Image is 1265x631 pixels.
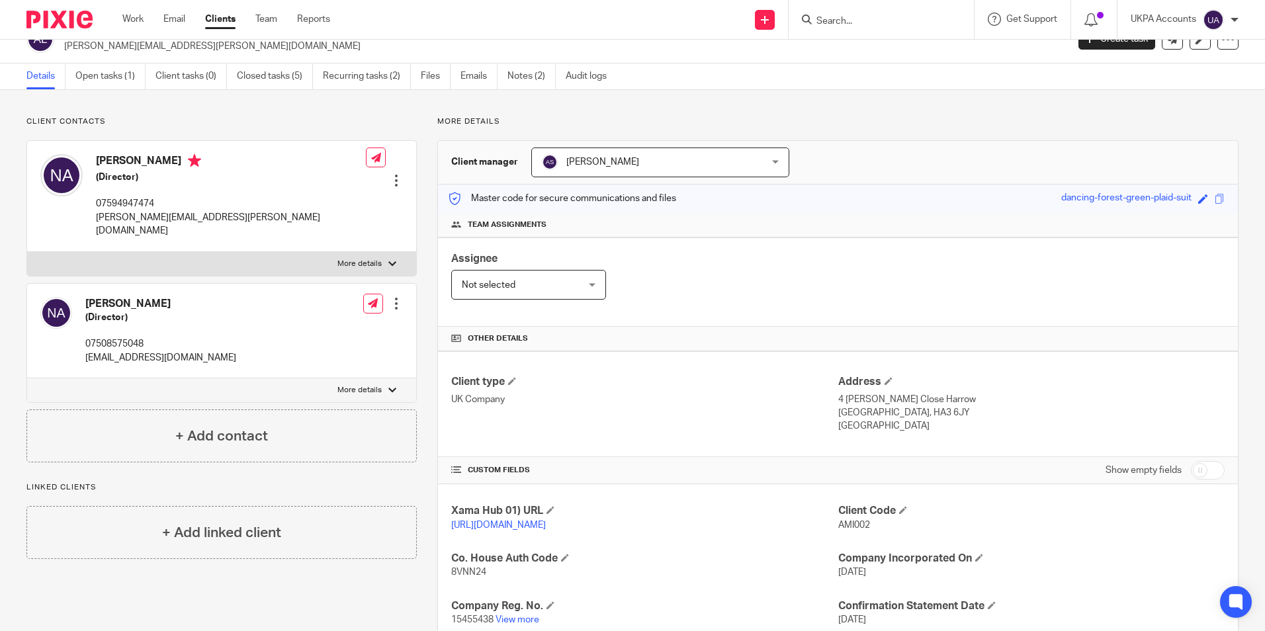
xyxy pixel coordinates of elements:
h5: (Director) [85,311,236,324]
img: svg%3E [1203,9,1224,30]
span: 15455438 [451,615,494,624]
a: Clients [205,13,236,26]
a: Emails [460,63,498,89]
h4: + Add linked client [162,523,281,543]
span: Other details [468,333,528,344]
p: 07594947474 [96,197,366,210]
span: [DATE] [838,568,866,577]
h4: + Add contact [175,426,268,446]
h4: Client type [451,375,838,389]
h4: Confirmation Statement Date [838,599,1225,613]
h4: [PERSON_NAME] [85,297,236,311]
p: Client contacts [26,116,417,127]
p: More details [337,259,382,269]
a: Email [163,13,185,26]
i: Primary [188,154,201,167]
h4: Company Incorporated On [838,552,1225,566]
h3: Client manager [451,155,518,169]
a: Open tasks (1) [75,63,146,89]
p: Linked clients [26,482,417,493]
img: svg%3E [40,154,83,196]
a: [URL][DOMAIN_NAME] [451,521,546,530]
a: View more [496,615,539,624]
span: Get Support [1006,15,1057,24]
img: svg%3E [542,154,558,170]
a: Details [26,63,65,89]
a: Team [255,13,277,26]
span: [PERSON_NAME] [566,157,639,167]
p: [PERSON_NAME][EMAIL_ADDRESS][PERSON_NAME][DOMAIN_NAME] [64,40,1059,53]
p: UK Company [451,393,838,406]
p: 07508575048 [85,337,236,351]
h4: Company Reg. No. [451,599,838,613]
label: Show empty fields [1106,464,1182,477]
p: [PERSON_NAME][EMAIL_ADDRESS][PERSON_NAME][DOMAIN_NAME] [96,211,366,238]
h5: (Director) [96,171,366,184]
a: Closed tasks (5) [237,63,313,89]
h4: CUSTOM FIELDS [451,465,838,476]
a: Files [421,63,451,89]
img: svg%3E [40,297,72,329]
h4: Address [838,375,1225,389]
p: [GEOGRAPHIC_DATA] [838,419,1225,433]
div: dancing-forest-green-plaid-suit [1061,191,1192,206]
p: More details [337,385,382,396]
p: More details [437,116,1239,127]
a: Recurring tasks (2) [323,63,411,89]
p: UKPA Accounts [1131,13,1196,26]
p: [EMAIL_ADDRESS][DOMAIN_NAME] [85,351,236,364]
span: Not selected [462,280,515,290]
a: Client tasks (0) [155,63,227,89]
h4: [PERSON_NAME] [96,154,366,171]
a: Audit logs [566,63,617,89]
input: Search [815,16,934,28]
h4: Client Code [838,504,1225,518]
span: 8VNN24 [451,568,486,577]
span: Team assignments [468,220,546,230]
p: 4 [PERSON_NAME] Close Harrow [838,393,1225,406]
span: AMI002 [838,521,870,530]
p: Master code for secure communications and files [448,192,676,205]
span: [DATE] [838,615,866,624]
a: Work [122,13,144,26]
span: Assignee [451,253,498,264]
a: Notes (2) [507,63,556,89]
h4: Xama Hub 01) URL [451,504,838,518]
h4: Co. House Auth Code [451,552,838,566]
p: [GEOGRAPHIC_DATA], HA3 6JY [838,406,1225,419]
img: Pixie [26,11,93,28]
a: Reports [297,13,330,26]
